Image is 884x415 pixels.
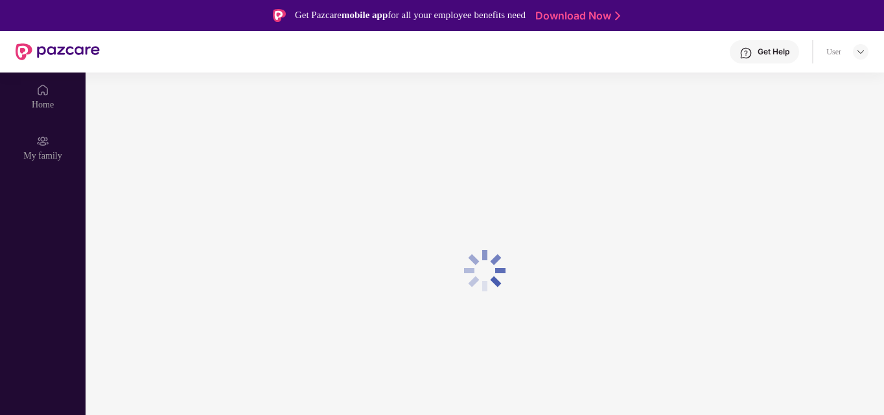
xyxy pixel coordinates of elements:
img: svg+xml;base64,PHN2ZyBpZD0iSG9tZSIgeG1sbnM9Imh0dHA6Ly93d3cudzMub3JnLzIwMDAvc3ZnIiB3aWR0aD0iMjAiIG... [36,84,49,97]
img: Stroke [637,9,642,23]
div: Get Help [755,47,787,57]
img: New Pazcare Logo [16,43,100,60]
img: svg+xml;base64,PHN2ZyB3aWR0aD0iMjAiIGhlaWdodD0iMjAiIHZpZXdCb3g9IjAgMCAyMCAyMCIgZmlsbD0ibm9uZSIgeG... [36,135,49,148]
img: svg+xml;base64,PHN2ZyBpZD0iRHJvcGRvd24tMzJ4MzIiIHhtbG5zPSJodHRwOi8vd3d3LnczLm9yZy8yMDAwL3N2ZyIgd2... [855,47,866,57]
img: svg+xml;base64,PHN2ZyBpZD0iSGVscC0zMngzMiIgeG1sbnM9Imh0dHA6Ly93d3cudzMub3JnLzIwMDAvc3ZnIiB3aWR0aD... [737,47,750,60]
div: Get Pazcare for all your employee benefits need [273,8,548,23]
strong: mobile app [329,9,383,21]
a: Download Now [557,9,638,23]
img: Logo [251,9,264,22]
div: User [824,47,841,57]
